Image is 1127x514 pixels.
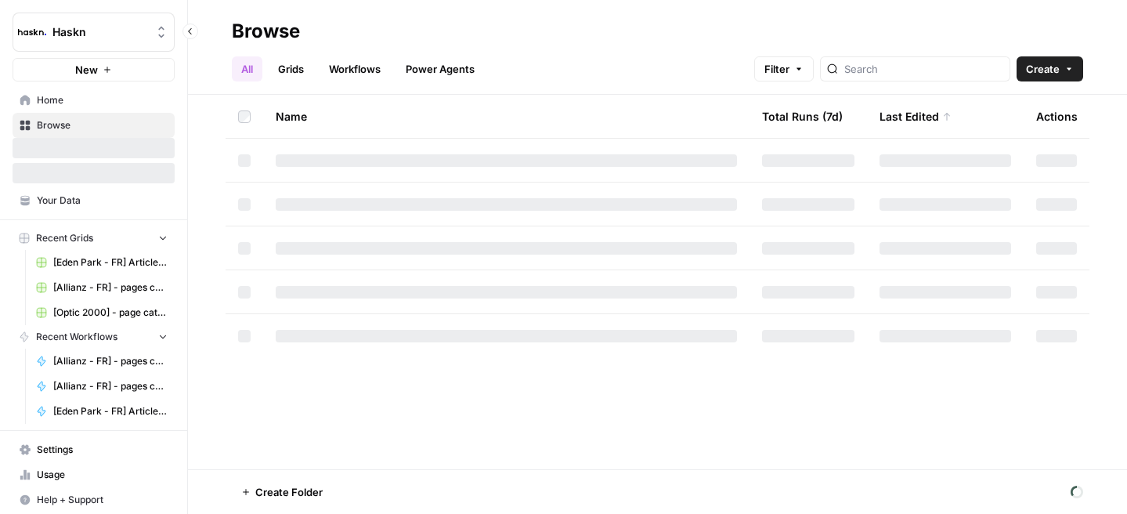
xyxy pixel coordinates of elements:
[52,24,147,40] span: Haskn
[232,480,332,505] button: Create Folder
[37,194,168,208] span: Your Data
[13,487,175,512] button: Help + Support
[13,88,175,113] a: Home
[13,462,175,487] a: Usage
[37,443,168,457] span: Settings
[29,275,175,300] a: [Allianz - FR] - pages conseil + FAQ
[1026,61,1060,77] span: Create
[13,188,175,213] a: Your Data
[13,437,175,462] a: Settings
[53,255,168,270] span: [Eden Park - FR] Article de blog - 1000 mots
[880,95,952,138] div: Last Edited
[255,484,323,500] span: Create Folder
[29,374,175,399] a: [Allianz - FR] - pages conseil habitation 🏠 + FAQ
[276,95,737,138] div: Name
[75,62,98,78] span: New
[232,19,300,44] div: Browse
[37,93,168,107] span: Home
[29,349,175,374] a: [Allianz - FR] - pages conseil retraite 👵🏻 + FAQ
[29,399,175,424] a: [Eden Park - FR] Article de blog - 1000 mots
[232,56,262,81] a: All
[36,231,93,245] span: Recent Grids
[13,325,175,349] button: Recent Workflows
[396,56,484,81] a: Power Agents
[320,56,390,81] a: Workflows
[53,404,168,418] span: [Eden Park - FR] Article de blog - 1000 mots
[29,300,175,325] a: [Optic 2000] - page catégorie + article de blog
[1036,95,1078,138] div: Actions
[13,13,175,52] button: Workspace: Haskn
[18,18,46,46] img: Haskn Logo
[13,58,175,81] button: New
[53,354,168,368] span: [Allianz - FR] - pages conseil retraite 👵🏻 + FAQ
[29,250,175,275] a: [Eden Park - FR] Article de blog - 1000 mots
[762,95,843,138] div: Total Runs (7d)
[754,56,814,81] button: Filter
[37,468,168,482] span: Usage
[36,330,117,344] span: Recent Workflows
[37,493,168,507] span: Help + Support
[37,118,168,132] span: Browse
[1017,56,1083,81] button: Create
[53,281,168,295] span: [Allianz - FR] - pages conseil + FAQ
[764,61,789,77] span: Filter
[269,56,313,81] a: Grids
[53,306,168,320] span: [Optic 2000] - page catégorie + article de blog
[13,113,175,138] a: Browse
[844,61,1003,77] input: Search
[53,379,168,393] span: [Allianz - FR] - pages conseil habitation 🏠 + FAQ
[13,226,175,250] button: Recent Grids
